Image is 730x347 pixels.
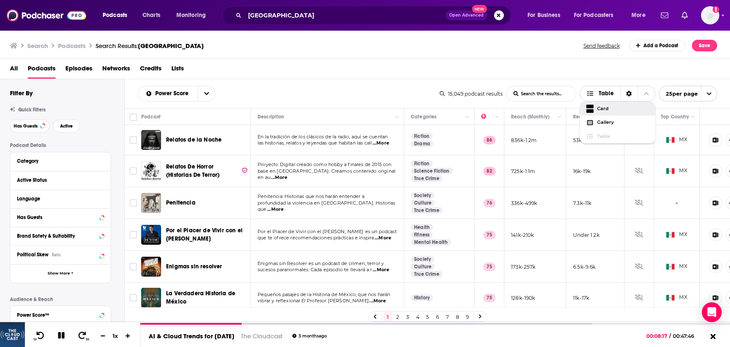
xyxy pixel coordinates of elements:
div: Description [258,112,284,122]
span: ...More [267,206,284,213]
button: open menu [97,9,138,22]
button: Show More [10,264,111,283]
a: True Crime [411,207,443,214]
a: Relatos de la Noche [166,136,222,144]
div: Has Guests [17,214,97,220]
span: For Business [528,10,560,21]
button: Power Score™ [17,309,104,320]
div: Top Country [661,112,689,122]
span: Card [597,106,649,111]
a: Lists [171,62,184,79]
span: Toggle select row [130,199,137,207]
span: La Verdadera Historia de México [166,290,235,305]
span: Quick Filters [18,107,46,113]
span: Toggle select row [130,136,137,144]
div: Podcast [141,112,161,122]
span: Podcasts [28,62,55,79]
img: Enigmas sin resolver [141,257,161,277]
p: Under 1.2k [573,231,600,239]
button: open menu [626,9,656,22]
button: open menu [171,9,217,22]
span: MX [666,263,687,271]
a: True Crime [411,175,443,182]
span: vibrar y reflexionar.El Profesor [PERSON_NAME] [258,298,369,304]
span: 00:47:46 [671,333,703,339]
div: Brand Safety & Suitability [17,233,97,239]
a: Show notifications dropdown [658,8,672,22]
button: open menu [138,91,198,96]
span: 10 [34,338,36,341]
p: Audience & Reach [10,296,111,302]
a: 4 [414,312,422,322]
a: Fiction [411,160,433,167]
span: More [631,10,646,21]
button: Send feedback [581,42,622,49]
p: 16k-19k [573,168,590,175]
div: Active Status [17,177,99,183]
div: Language [17,196,99,202]
p: 76 [483,199,496,207]
div: Power Score™ [17,312,97,318]
button: open menu [659,86,717,101]
span: Enigmas sin Resolver es un podcast de crimen, terror y [258,260,384,266]
div: Sort Direction [620,86,638,101]
span: que te ofrece recomendaciones prácticas e inspira [258,235,374,241]
button: open menu [569,9,626,22]
span: For Podcasters [574,10,614,21]
span: Table [597,134,649,139]
span: Relatos De Horror (Historias De Terror) [166,163,220,178]
a: 3 [404,312,412,322]
button: Choose View [580,86,655,101]
p: 82 [483,167,496,175]
span: MX [666,294,687,302]
div: Reach (Monthly) [511,112,549,122]
span: Show More [48,271,70,276]
a: All [10,62,18,79]
button: Column Actions [463,112,472,122]
a: Penitencia [141,193,161,213]
span: Has Guests [14,124,38,128]
span: ...More [375,235,391,241]
div: Power Score [481,112,493,122]
img: Relatos De Horror (Historias De Terror) [141,161,161,181]
a: Por el Placer de Vivir con el [PERSON_NAME] [166,227,248,243]
a: 2 [394,312,402,322]
span: Penitencia: Historias que nos harán entender a [258,193,364,199]
a: Relatos De Horror (Historias De Terror) [166,163,248,179]
img: verified Badge [241,167,248,174]
button: Active [53,119,80,133]
span: Penitencia [166,199,195,206]
span: base en [GEOGRAPHIC_DATA]. Creamos contenido original en au [258,168,395,181]
span: 25 per page [659,87,698,100]
a: Charts [137,9,165,22]
a: Search Results:[GEOGRAPHIC_DATA] [96,42,204,50]
span: Charts [142,10,160,21]
a: Add a Podcast [629,40,686,51]
span: Monitoring [176,10,206,21]
div: Search Results: [96,42,204,50]
a: 5 [424,312,432,322]
div: Category [17,158,99,164]
a: Culture [411,200,435,206]
img: Por el Placer de Vivir con el Dr. Cesar Lozano [141,225,161,245]
div: 15,049 podcast results [440,91,503,97]
div: Search podcasts, credits, & more... [230,6,519,25]
a: 6 [434,312,442,322]
img: Relatos de la Noche [141,130,161,150]
a: Health [411,224,433,231]
input: Search podcasts, credits, & more... [245,9,446,22]
span: Podcasts [103,10,127,21]
span: [GEOGRAPHIC_DATA] [138,42,204,50]
div: 1 x [108,333,123,339]
span: MX [666,167,687,175]
button: Category [17,156,104,166]
button: Has Guests [10,119,50,133]
span: Networks [102,62,130,79]
div: Beta [52,252,61,258]
span: Logged in as Ruth_Nebius [701,6,719,24]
